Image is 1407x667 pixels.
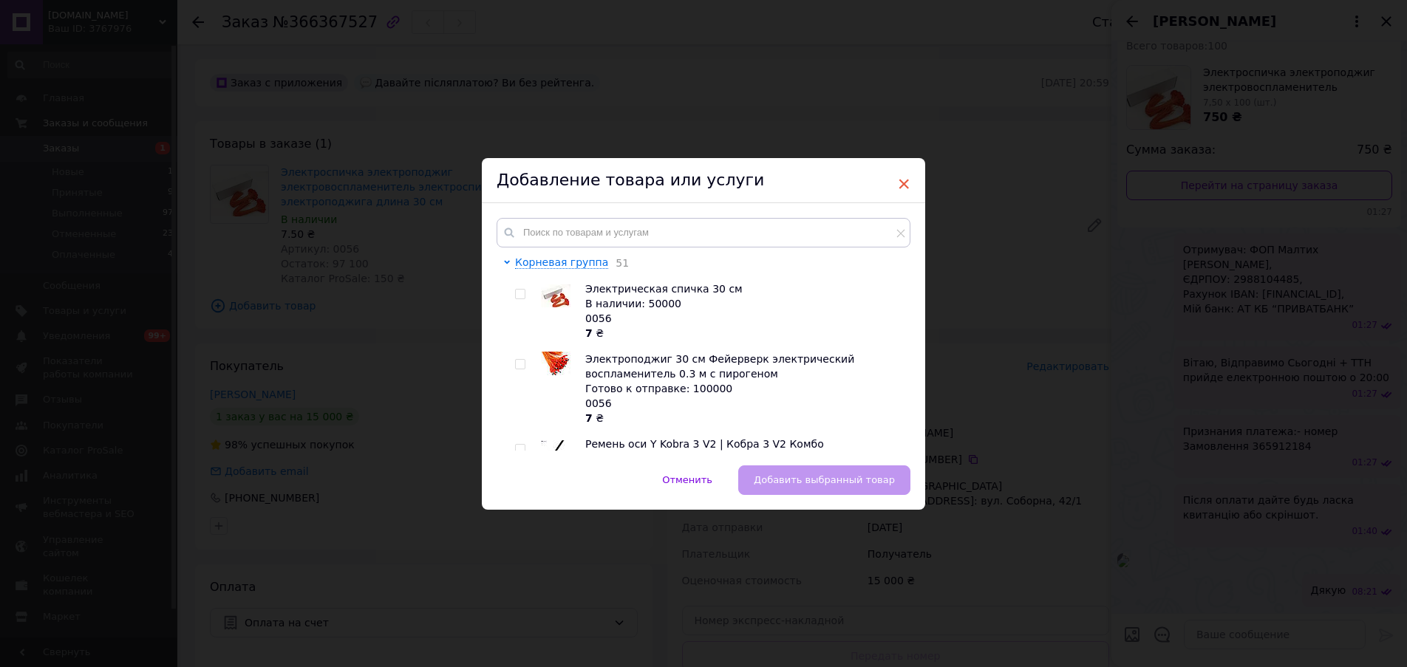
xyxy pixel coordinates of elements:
img: Электроподжиг 30 см Фейерверк электрический воспламенитель 0.3 м с пирогеном [541,352,570,381]
div: Добавление товара или услуги [482,158,925,203]
span: Ремень оси Y Kobra 3 V2 | Кобра 3 V2 Комбо [585,438,824,450]
span: Электроподжиг 30 см Фейерверк электрический воспламенитель 0.3 м с пирогеном [585,353,854,380]
img: Ремень оси Y Kobra 3 V2 | Кобра 3 V2 Комбо [541,440,570,462]
span: 0056 [585,397,612,409]
button: Отменить [647,465,728,495]
div: Готово к отправке: 100000 [585,381,902,396]
span: Отменить [662,474,712,485]
span: 0056 [585,312,612,324]
div: ₴ [585,326,902,341]
div: В наличии: 50000 [585,296,902,311]
span: Корневая группа [515,256,608,268]
b: 7 [585,412,593,424]
b: 7 [585,327,593,339]
span: × [897,171,910,196]
input: Поиск по товарам и услугам [497,218,910,247]
img: Электрическая спичка 30 см [541,284,570,307]
span: 51 [608,257,629,269]
div: ₴ [585,411,902,425]
span: Электрическая спичка 30 см [585,283,743,295]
